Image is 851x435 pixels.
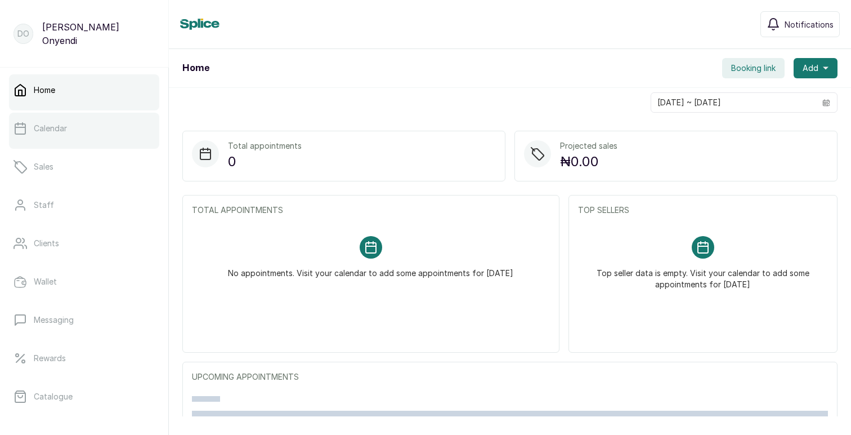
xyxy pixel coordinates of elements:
[34,238,59,249] p: Clients
[560,152,617,172] p: ₦0.00
[803,63,818,74] span: Add
[34,314,74,326] p: Messaging
[9,381,159,412] a: Catalogue
[785,19,834,30] span: Notifications
[760,11,840,37] button: Notifications
[731,63,776,74] span: Booking link
[651,93,816,112] input: Select date
[9,343,159,374] a: Rewards
[794,58,837,78] button: Add
[9,266,159,298] a: Wallet
[17,28,29,39] p: DO
[722,58,785,78] button: Booking link
[34,391,73,402] p: Catalogue
[42,20,155,47] p: [PERSON_NAME] Onyendi
[578,205,828,216] p: TOP SELLERS
[228,152,302,172] p: 0
[34,276,57,287] p: Wallet
[9,189,159,221] a: Staff
[34,161,53,172] p: Sales
[192,371,828,383] p: UPCOMING APPOINTMENTS
[34,123,67,134] p: Calendar
[34,199,54,211] p: Staff
[182,61,209,75] h1: Home
[9,151,159,183] a: Sales
[9,74,159,106] a: Home
[34,353,66,364] p: Rewards
[228,140,302,152] p: Total appointments
[9,113,159,144] a: Calendar
[9,304,159,336] a: Messaging
[560,140,617,152] p: Projected sales
[9,228,159,259] a: Clients
[228,259,513,279] p: No appointments. Visit your calendar to add some appointments for [DATE]
[592,259,814,290] p: Top seller data is empty. Visit your calendar to add some appointments for [DATE]
[822,99,830,106] svg: calendar
[192,205,550,216] p: TOTAL APPOINTMENTS
[34,85,55,96] p: Home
